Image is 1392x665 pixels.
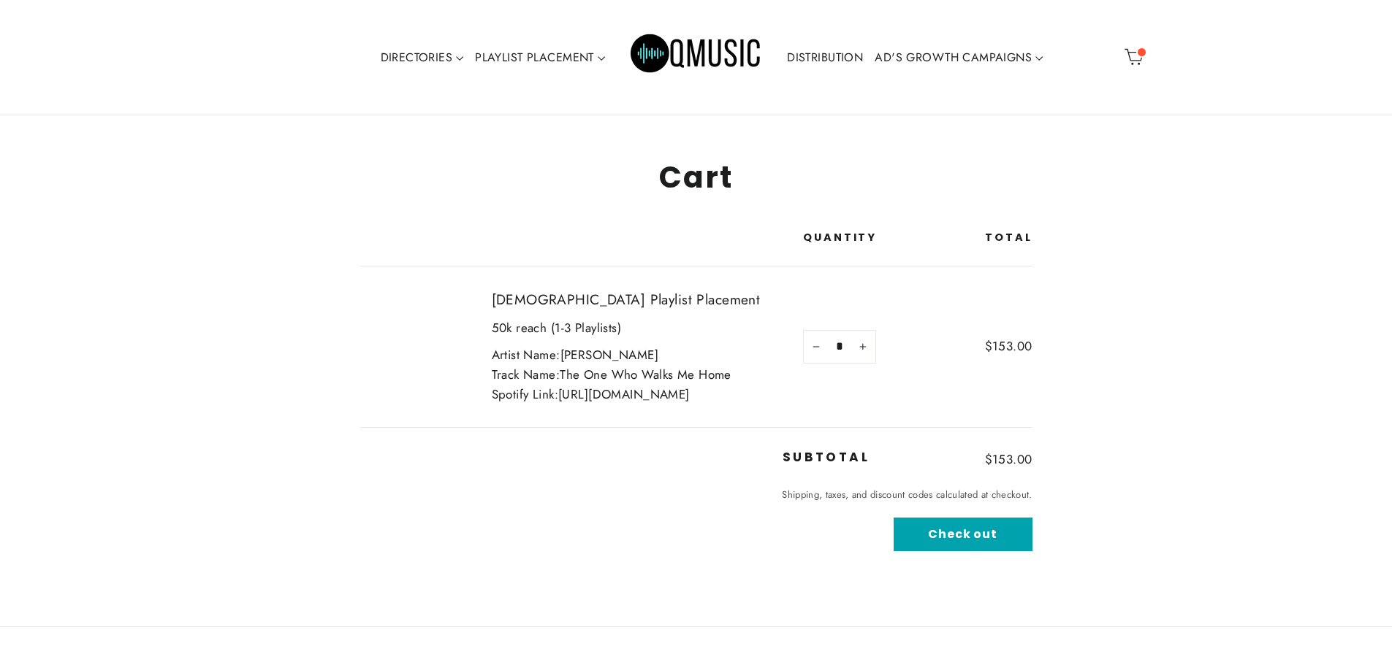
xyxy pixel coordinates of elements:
[985,450,1032,468] span: $153.00
[707,488,1032,503] p: Shipping, taxes, and discount codes calculated at checkout.
[492,288,804,404] div: Artist Name:[PERSON_NAME] Track Name:The One Who Walks Me Home Spotify Link:[URL][DOMAIN_NAME]
[329,15,1064,100] div: Primary
[803,330,824,363] button: Reduce item quantity by one
[985,337,1032,355] span: $153.00
[781,41,869,74] a: DISTRIBUTION
[856,330,876,363] button: Increase item quantity by one
[707,450,870,464] p: Subtotal
[375,41,470,74] a: DIRECTORIES
[894,518,1032,552] button: Check out
[469,41,611,74] a: PLAYLIST PLACEMENT
[869,41,1049,74] a: AD'S GROWTH CAMPAIGNS
[803,231,876,244] div: Quantity
[631,24,762,90] img: Q Music Promotions
[360,159,1032,195] h1: Cart
[492,288,804,311] a: [DEMOGRAPHIC_DATA] Playlist Placement
[492,318,804,338] p: 50k reach (1-3 Playlists)
[883,231,1032,244] div: Total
